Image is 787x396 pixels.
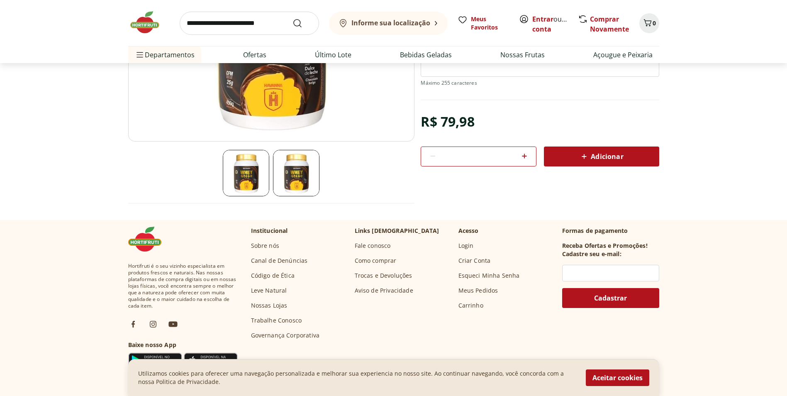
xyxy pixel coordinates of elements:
img: Principal [273,150,319,196]
a: Ofertas [243,50,266,60]
a: Meus Favoritos [458,15,509,32]
p: Links [DEMOGRAPHIC_DATA] [355,227,439,235]
a: Entrar [532,15,553,24]
button: Menu [135,45,145,65]
a: Nossas Frutas [500,50,545,60]
img: App Store Icon [184,352,238,369]
a: Como comprar [355,257,397,265]
a: Trocas e Devoluções [355,271,412,280]
input: search [180,12,319,35]
a: Criar Conta [458,257,491,265]
p: Utilizamos cookies para oferecer uma navegação personalizada e melhorar sua experiencia no nosso ... [138,369,576,386]
img: Principal [223,150,269,196]
button: Submit Search [292,18,312,28]
img: ytb [168,319,178,329]
button: Informe sua localização [329,12,448,35]
img: fb [128,319,138,329]
a: Leve Natural [251,286,287,295]
h3: Cadastre seu e-mail: [562,250,621,258]
p: Formas de pagamento [562,227,659,235]
a: Código de Ética [251,271,295,280]
a: Sobre nós [251,242,279,250]
img: Hortifruti [128,227,170,252]
p: Institucional [251,227,288,235]
div: R$ 79,98 [421,110,474,133]
span: Hortifruti é o seu vizinho especialista em produtos frescos e naturais. Nas nossas plataformas de... [128,263,238,309]
h3: Receba Ofertas e Promoções! [562,242,648,250]
span: Departamentos [135,45,195,65]
span: ou [532,14,569,34]
a: Meus Pedidos [458,286,498,295]
button: Cadastrar [562,288,659,308]
a: Comprar Novamente [590,15,629,34]
img: Google Play Icon [128,352,182,369]
a: Açougue e Peixaria [593,50,653,60]
button: Aceitar cookies [586,369,649,386]
span: Meus Favoritos [471,15,509,32]
button: Adicionar [544,147,659,166]
span: 0 [653,19,656,27]
a: Esqueci Minha Senha [458,271,520,280]
h3: Baixe nosso App [128,341,238,349]
a: Canal de Denúncias [251,257,308,265]
a: Carrinho [458,301,483,310]
a: Nossas Lojas [251,301,288,310]
span: Adicionar [579,152,623,161]
a: Login [458,242,474,250]
a: Último Lote [315,50,351,60]
span: Cadastrar [594,295,627,301]
a: Trabalhe Conosco [251,316,302,325]
b: Informe sua localização [351,18,430,27]
a: Governança Corporativa [251,331,320,340]
p: Acesso [458,227,479,235]
img: ig [148,319,158,329]
a: Aviso de Privacidade [355,286,413,295]
a: Bebidas Geladas [400,50,452,60]
a: Fale conosco [355,242,391,250]
img: Hortifruti [128,10,170,35]
button: Carrinho [639,13,659,33]
a: Criar conta [532,15,578,34]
